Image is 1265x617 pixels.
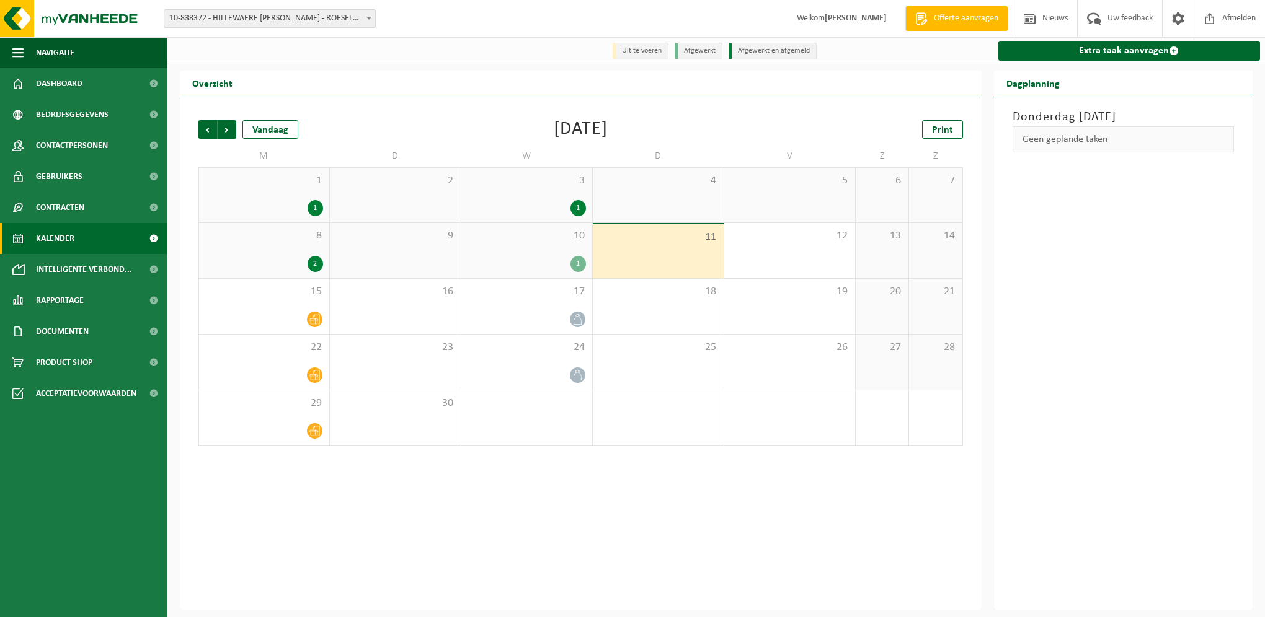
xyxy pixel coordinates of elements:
[599,174,717,188] span: 4
[308,256,323,272] div: 2
[36,161,82,192] span: Gebruikers
[198,145,330,167] td: M
[36,223,74,254] span: Kalender
[570,256,586,272] div: 1
[242,120,298,139] div: Vandaag
[915,174,956,188] span: 7
[205,341,323,354] span: 22
[915,285,956,299] span: 21
[205,229,323,243] span: 8
[915,341,956,354] span: 28
[198,120,217,139] span: Vorige
[336,174,455,188] span: 2
[36,37,74,68] span: Navigatie
[905,6,1008,31] a: Offerte aanvragen
[862,285,902,299] span: 20
[675,43,722,59] li: Afgewerkt
[1013,126,1235,152] div: Geen geplande taken
[554,120,608,139] div: [DATE]
[336,229,455,243] span: 9
[729,43,817,59] li: Afgewerkt en afgemeld
[468,285,586,299] span: 17
[218,120,236,139] span: Volgende
[461,145,593,167] td: W
[36,192,84,223] span: Contracten
[994,71,1072,95] h2: Dagplanning
[825,14,887,23] strong: [PERSON_NAME]
[909,145,962,167] td: Z
[922,120,963,139] a: Print
[205,396,323,410] span: 29
[730,229,849,243] span: 12
[862,174,902,188] span: 6
[593,145,724,167] td: D
[164,9,376,28] span: 10-838372 - HILLEWAERE RUBEN BVBA - ROESELARE
[468,229,586,243] span: 10
[36,68,82,99] span: Dashboard
[730,285,849,299] span: 19
[468,174,586,188] span: 3
[932,125,953,135] span: Print
[205,174,323,188] span: 1
[599,285,717,299] span: 18
[730,341,849,354] span: 26
[931,12,1001,25] span: Offerte aanvragen
[724,145,856,167] td: V
[613,43,668,59] li: Uit te voeren
[599,341,717,354] span: 25
[468,341,586,354] span: 24
[308,200,323,216] div: 1
[36,347,92,378] span: Product Shop
[36,285,84,316] span: Rapportage
[730,174,849,188] span: 5
[336,396,455,410] span: 30
[862,229,902,243] span: 13
[164,10,375,27] span: 10-838372 - HILLEWAERE RUBEN BVBA - ROESELARE
[36,378,136,409] span: Acceptatievoorwaarden
[336,285,455,299] span: 16
[570,200,586,216] div: 1
[336,341,455,354] span: 23
[862,341,902,354] span: 27
[180,71,245,95] h2: Overzicht
[36,316,89,347] span: Documenten
[36,99,109,130] span: Bedrijfsgegevens
[36,254,132,285] span: Intelligente verbond...
[36,130,108,161] span: Contactpersonen
[205,285,323,299] span: 15
[998,41,1261,61] a: Extra taak aanvragen
[915,229,956,243] span: 14
[330,145,461,167] td: D
[1013,108,1235,126] h3: Donderdag [DATE]
[856,145,909,167] td: Z
[599,230,717,244] span: 11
